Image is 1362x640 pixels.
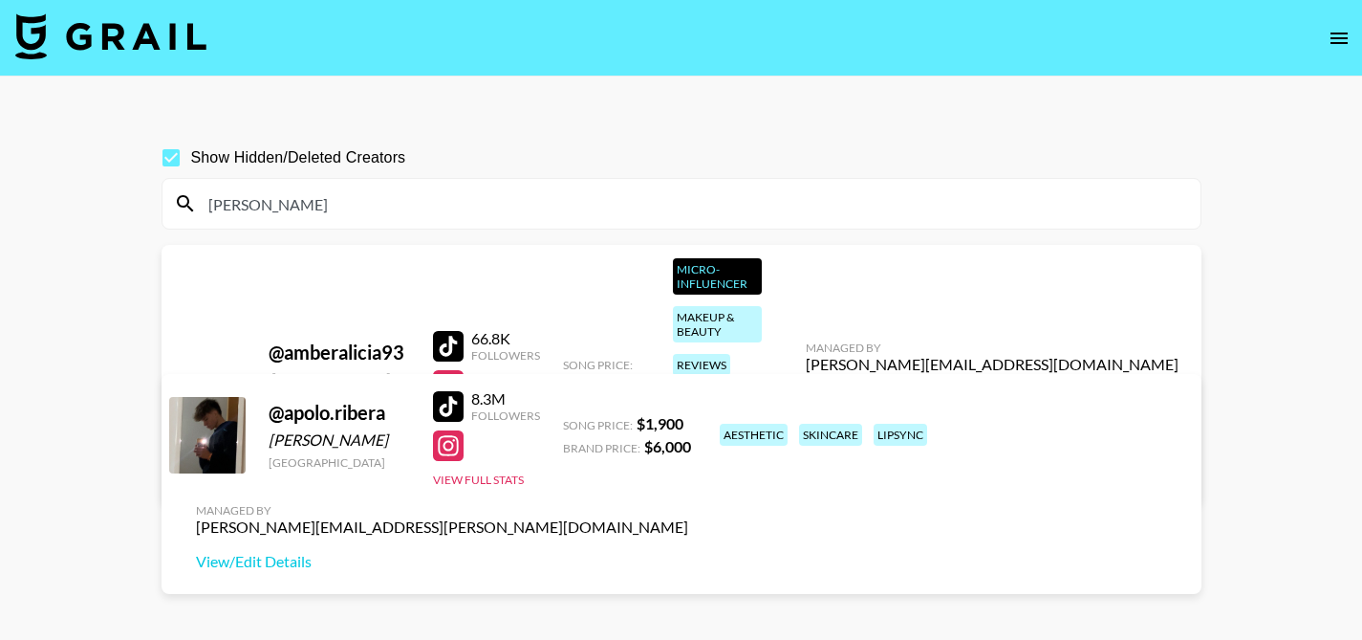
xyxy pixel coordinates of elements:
span: Brand Price: [563,441,640,455]
div: skincare [799,424,862,446]
span: Show Hidden/Deleted Creators [191,146,406,169]
div: @ apolo.ribera [269,401,410,425]
div: [GEOGRAPHIC_DATA] [269,455,410,470]
img: Grail Talent [15,13,206,59]
input: Search by User Name [197,188,1189,219]
div: [PERSON_NAME] [269,370,410,389]
div: lipsync [874,424,927,446]
strong: $ 6,000 [644,437,691,455]
div: reviews [673,354,730,376]
div: 8.3M [471,389,540,408]
div: Followers [471,348,540,363]
div: [PERSON_NAME][EMAIL_ADDRESS][DOMAIN_NAME] [806,355,1178,374]
div: [PERSON_NAME][EMAIL_ADDRESS][PERSON_NAME][DOMAIN_NAME] [196,518,688,537]
div: 66.8K [471,329,540,348]
a: View/Edit Details [196,552,688,571]
span: Song Price: [563,358,633,372]
div: aesthetic [720,424,788,446]
span: Song Price: [563,418,633,432]
div: Micro-Influencer [673,258,762,295]
div: Followers [471,408,540,423]
button: open drawer [1320,19,1358,57]
div: [PERSON_NAME] [269,430,410,450]
div: @ amberalicia93 [269,341,410,364]
div: Managed By [196,503,688,518]
strong: $ 1,900 [637,414,683,432]
button: View Full Stats [433,473,524,487]
div: makeup & beauty [673,306,762,342]
div: Managed By [806,341,1178,355]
